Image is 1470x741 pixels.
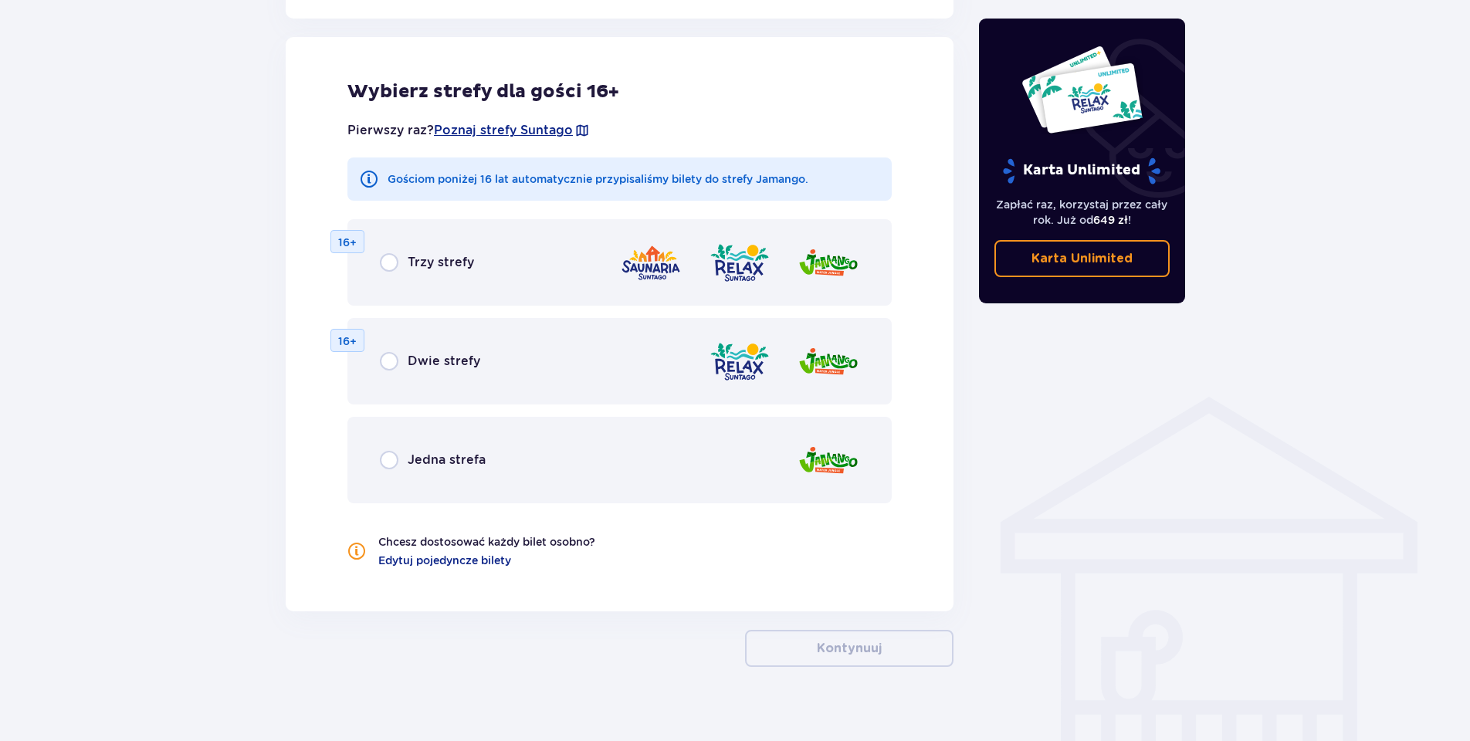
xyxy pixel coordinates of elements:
span: Jedna strefa [408,452,486,469]
p: 16+ [338,235,357,250]
a: Edytuj pojedyncze bilety [378,553,511,568]
a: Poznaj strefy Suntago [434,122,573,139]
p: Gościom poniżej 16 lat automatycznie przypisaliśmy bilety do strefy Jamango. [388,171,808,187]
p: Karta Unlimited [1031,250,1133,267]
a: Karta Unlimited [994,240,1170,277]
img: Relax [709,241,771,285]
p: Zapłać raz, korzystaj przez cały rok. Już od ! [994,197,1170,228]
h2: Wybierz strefy dla gości 16+ [347,80,892,103]
img: Jamango [798,241,859,285]
img: Dwie karty całoroczne do Suntago z napisem 'UNLIMITED RELAX', na białym tle z tropikalnymi liśćmi... [1021,45,1143,134]
p: Kontynuuj [817,640,882,657]
span: Dwie strefy [408,353,480,370]
p: Karta Unlimited [1001,157,1162,184]
span: Trzy strefy [408,254,474,271]
img: Jamango [798,340,859,384]
span: 649 zł [1093,214,1128,226]
p: Pierwszy raz? [347,122,590,139]
p: 16+ [338,333,357,349]
img: Relax [709,340,771,384]
button: Kontynuuj [745,630,953,667]
img: Saunaria [620,241,682,285]
p: Chcesz dostosować każdy bilet osobno? [378,534,595,550]
img: Jamango [798,438,859,482]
